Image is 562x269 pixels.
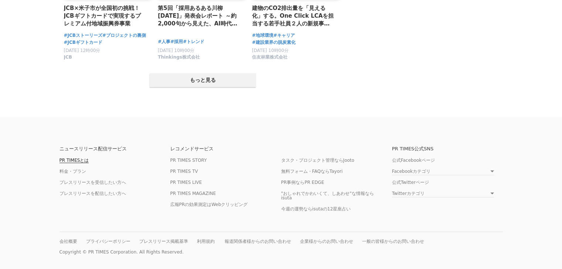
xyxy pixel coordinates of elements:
a: #JCBストーリーズ [64,32,102,39]
a: PR事例ならPR EDGE [281,180,324,185]
a: 建物のCO2排出量を「見える化」する。One Click LCAを担当する若手社員２人の新規事業へかける想い [252,4,334,28]
a: 公式Twitterページ [392,180,429,185]
a: Facebookカテゴリ [392,169,494,175]
a: 無料フォーム・FAQならTayori [281,169,343,174]
a: 利用規約 [197,239,215,244]
a: 報道関係者様からのお問い合わせ [225,239,291,244]
a: #プロジェクトの裏側 [102,32,146,39]
a: PR TIMESとは [59,158,89,163]
span: Thinkings株式会社 [158,54,200,60]
a: プレスリリース掲載基準 [139,239,188,244]
a: PR TIMES MAGAZINE [170,191,216,196]
a: 広報PRの効果測定はWebクリッピング [170,202,248,207]
span: [DATE] 12時00分 [64,48,101,53]
a: Thinkings株式会社 [158,56,200,62]
a: Twitterカテゴリ [392,191,494,198]
p: Copyright © PR TIMES Corporation. All Rights Reserved. [59,249,503,255]
a: 会社概要 [59,239,77,244]
a: #キャリア [273,32,295,39]
p: ニュースリリース配信サービス [59,146,170,151]
a: タスク・プロジェクト管理ならJooto [281,158,354,163]
a: #採用 [170,38,183,45]
a: #JCBギフトカード [64,39,102,46]
a: PR TIMES LIVE [170,180,202,185]
button: もっと見る [150,73,256,87]
a: "おしゃれでかわいくて、しあわせ"な情報ならisuta [281,191,374,200]
a: 企業様からのお問い合わせ [300,239,353,244]
a: JCB [64,56,72,62]
a: 公式Facebookページ [392,158,435,163]
a: 第5回「採用あるある川柳[DATE]」発表会レポート ～約2,000句から見えた、AI時代の採用で「人」がすべきことは？～ [158,4,240,28]
a: JCB×米子市が全国初の挑戦！ JCBギフトカードで実現するプレミアム付地域振興券事業 [64,4,146,28]
a: プレスリリースを受信したい方へ [59,180,126,185]
a: PR TIMES STORY [170,158,207,163]
a: #人事 [158,38,170,45]
a: 今週の運勢ならisutaの12星座占い [281,206,351,212]
a: #地球環境 [252,32,273,39]
a: プライバシーポリシー [86,239,130,244]
span: 住友林業株式会社 [252,54,287,60]
a: 一般の皆様からのお問い合わせ [362,239,424,244]
a: #建設業界の脱炭素化 [252,39,296,46]
span: [DATE] 10時00分 [158,48,194,53]
a: #トレンド [183,38,204,45]
span: [DATE] 10時00分 [252,48,289,53]
a: プレスリリースを配信したい方へ [59,191,126,196]
p: PR TIMES公式SNS [392,146,503,151]
span: JCB [64,54,72,60]
a: 住友林業株式会社 [252,56,287,62]
a: PR TIMES TV [170,169,198,174]
a: 料金・プラン [59,169,86,174]
p: レコメンドサービス [170,146,281,151]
